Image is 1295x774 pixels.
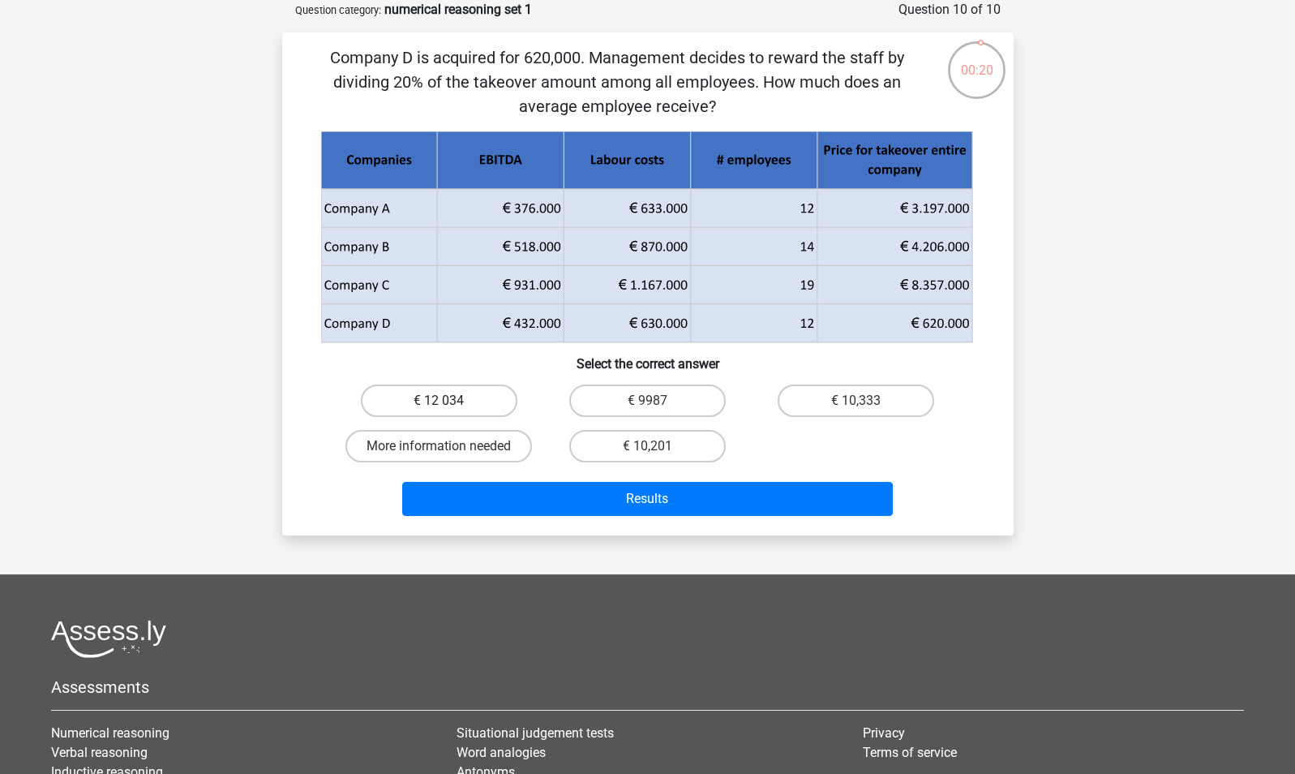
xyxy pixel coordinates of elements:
strong: numerical reasoning set 1 [384,2,532,17]
a: Numerical reasoning [51,725,169,741]
img: Assessly logo [51,620,166,658]
small: Question category: [295,4,381,16]
button: Results [402,482,893,516]
a: Terms of service [863,745,957,760]
a: Situational judgement tests [457,725,614,741]
p: Company D is acquired for 620,000. Management decides to reward the staff by dividing 20% ​​of th... [308,45,927,118]
label: € 9987 [569,385,726,417]
h6: Select the correct answer [308,343,988,372]
a: Verbal reasoning [51,745,148,760]
label: More information needed [345,430,532,462]
div: 00:20 [946,40,1007,80]
label: € 10,333 [778,385,934,417]
h5: Assessments [51,677,1244,697]
a: Privacy [863,725,905,741]
label: € 12 034 [361,385,517,417]
label: € 10,201 [569,430,726,462]
a: Word analogies [457,745,546,760]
